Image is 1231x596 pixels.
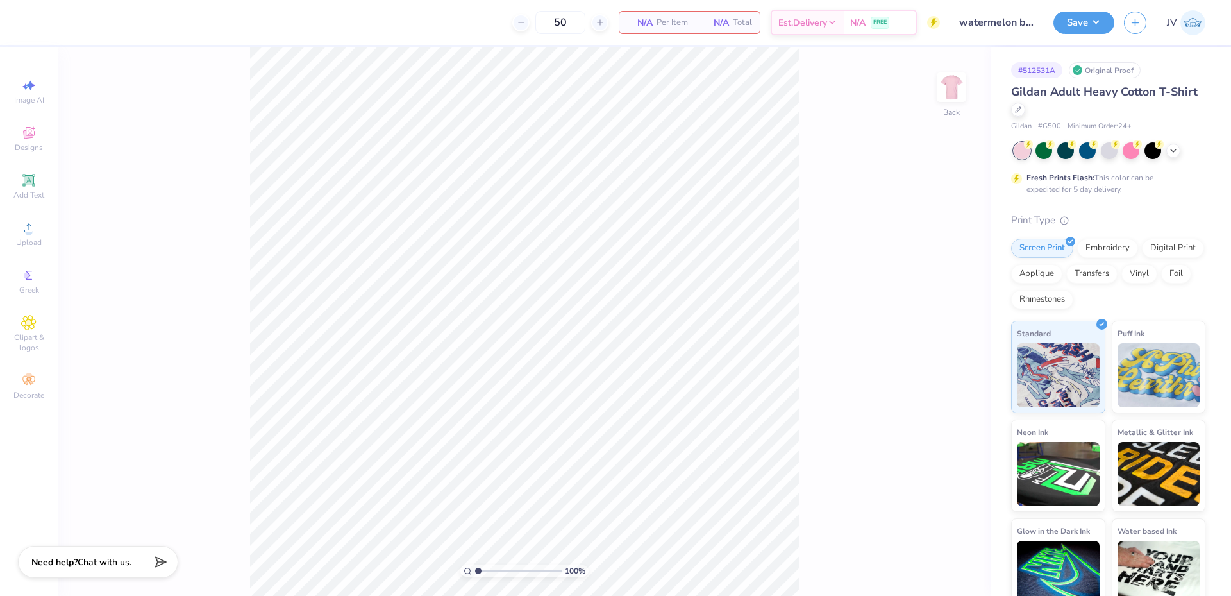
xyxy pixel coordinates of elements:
span: Add Text [13,190,44,200]
img: Metallic & Glitter Ink [1118,442,1200,506]
span: N/A [703,16,729,30]
a: JV [1167,10,1205,35]
div: Original Proof [1069,62,1141,78]
span: Metallic & Glitter Ink [1118,425,1193,439]
div: Applique [1011,264,1062,284]
div: Vinyl [1121,264,1157,284]
span: Glow in the Dark Ink [1017,524,1090,538]
div: Rhinestones [1011,290,1073,309]
div: Digital Print [1142,239,1204,258]
div: Print Type [1011,213,1205,228]
span: Clipart & logos [6,332,51,353]
span: Gildan [1011,121,1032,132]
input: Untitled Design [950,10,1044,35]
span: Standard [1017,327,1051,340]
span: 100 % [565,565,585,577]
span: Neon Ink [1017,425,1048,439]
div: Foil [1161,264,1191,284]
span: Greek [19,285,39,295]
span: Water based Ink [1118,524,1177,538]
span: Decorate [13,390,44,400]
span: Puff Ink [1118,327,1144,340]
img: Jo Vincent [1180,10,1205,35]
span: Gildan Adult Heavy Cotton T-Shirt [1011,84,1198,99]
span: N/A [850,16,866,30]
span: Chat with us. [78,556,131,568]
span: Minimum Order: 24 + [1068,121,1132,132]
div: Screen Print [1011,239,1073,258]
span: Est. Delivery [778,16,827,30]
div: Embroidery [1077,239,1138,258]
span: Total [733,16,752,30]
img: Puff Ink [1118,343,1200,407]
span: N/A [627,16,653,30]
button: Save [1053,12,1114,34]
strong: Fresh Prints Flash: [1026,173,1094,183]
span: FREE [873,18,887,27]
span: Per Item [657,16,688,30]
span: Designs [15,142,43,153]
span: Upload [16,237,42,248]
img: Standard [1017,343,1100,407]
div: This color can be expedited for 5 day delivery. [1026,172,1184,195]
span: # G500 [1038,121,1061,132]
span: JV [1167,15,1177,30]
img: Neon Ink [1017,442,1100,506]
div: # 512531A [1011,62,1062,78]
strong: Need help? [31,556,78,568]
input: – – [535,11,585,34]
img: Back [939,74,964,100]
div: Back [943,106,960,118]
div: Transfers [1066,264,1118,284]
span: Image AI [14,95,44,105]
